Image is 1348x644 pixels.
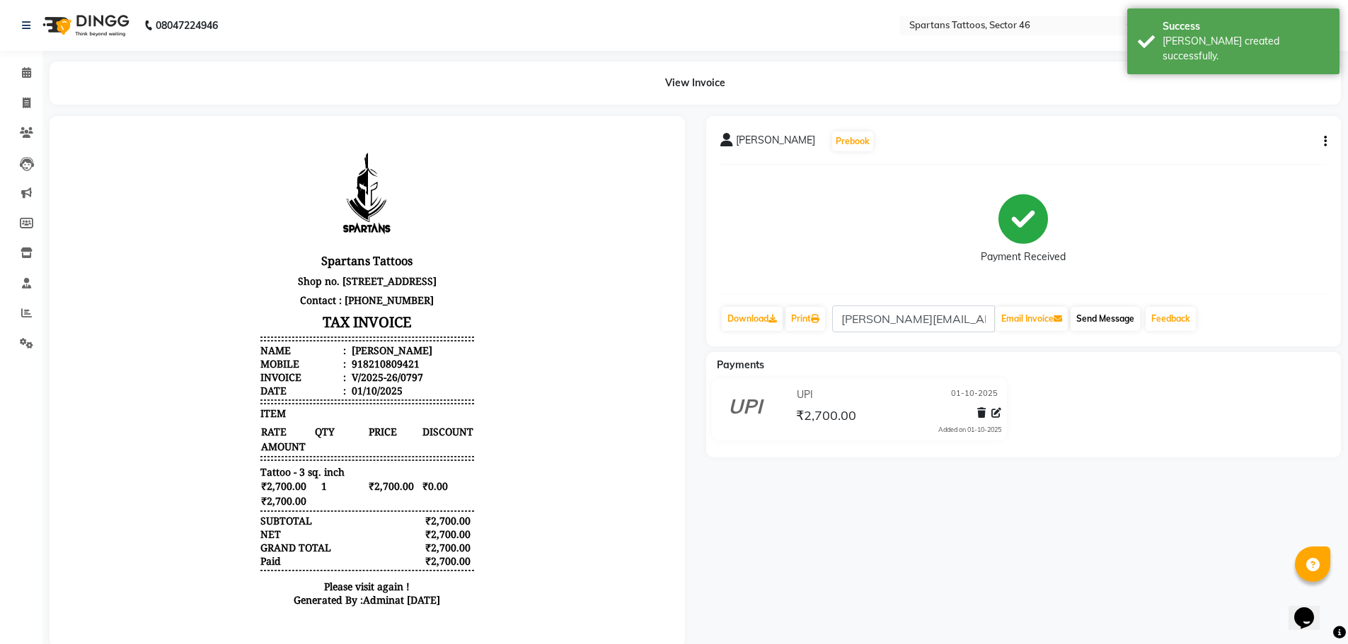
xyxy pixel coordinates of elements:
p: Shop no. [STREET_ADDRESS] [197,141,410,160]
div: Date [197,254,282,267]
span: ₹0.00 [358,349,410,363]
button: Prebook [832,131,873,151]
input: enter email [832,305,995,332]
p: Contact : [PHONE_NUMBER] [197,160,410,180]
span: : [280,240,282,254]
div: 918210809421 [285,227,356,240]
h3: Spartans Tattoos [197,120,410,141]
a: Print [785,307,825,331]
div: ₹2,700.00 [358,397,410,411]
div: Name [197,213,282,227]
span: ₹2,700.00 [304,349,357,363]
div: V/2025-26/0797 [285,240,359,254]
div: Payment Received [981,250,1066,264]
span: QTY [250,294,303,309]
a: Download [722,307,783,331]
span: RATE [197,294,249,309]
div: ₹2,700.00 [358,411,410,424]
img: logo [36,6,133,45]
a: Feedback [1146,307,1196,331]
div: ₹2,700.00 [358,384,410,397]
div: ₹2,700.00 [358,424,410,438]
div: SUBTOTAL [197,384,248,397]
span: ₹2,700.00 [197,349,249,363]
p: Please visit again ! [197,450,410,463]
div: Bill created successfully. [1163,34,1329,64]
span: PRICE [304,294,357,309]
div: Mobile [197,227,282,240]
button: Email Invoice [996,307,1068,331]
iframe: chat widget [1289,587,1334,630]
span: ₹2,700.00 [197,363,249,378]
span: 01-10-2025 [951,387,998,402]
span: : [280,254,282,267]
span: [PERSON_NAME] [736,133,815,153]
div: [PERSON_NAME] [285,213,369,227]
div: NET [197,397,217,411]
span: AMOUNT [197,309,249,324]
div: Added on 01-10-2025 [938,425,1001,435]
span: : [280,213,282,227]
span: Payments [717,358,764,371]
span: Admin [299,463,331,476]
span: Tattoo - 3 sq. inch [197,335,281,349]
span: 1 [250,349,303,363]
span: ITEM [197,276,222,290]
img: file_1728039038941.jpg [250,11,357,117]
h3: TAX INVOICE [197,180,410,204]
span: : [280,227,282,240]
span: UPI [797,387,813,402]
div: GRAND TOTAL [197,411,267,424]
b: 08047224946 [156,6,218,45]
div: 01/10/2025 [285,254,339,267]
div: Paid [197,424,217,438]
div: View Invoice [50,62,1341,105]
div: Generated By : at [DATE] [197,463,410,476]
button: Send Message [1071,307,1140,331]
div: Success [1163,19,1329,34]
span: DISCOUNT [358,294,410,309]
span: ₹2,700.00 [796,407,856,427]
div: Invoice [197,240,282,254]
